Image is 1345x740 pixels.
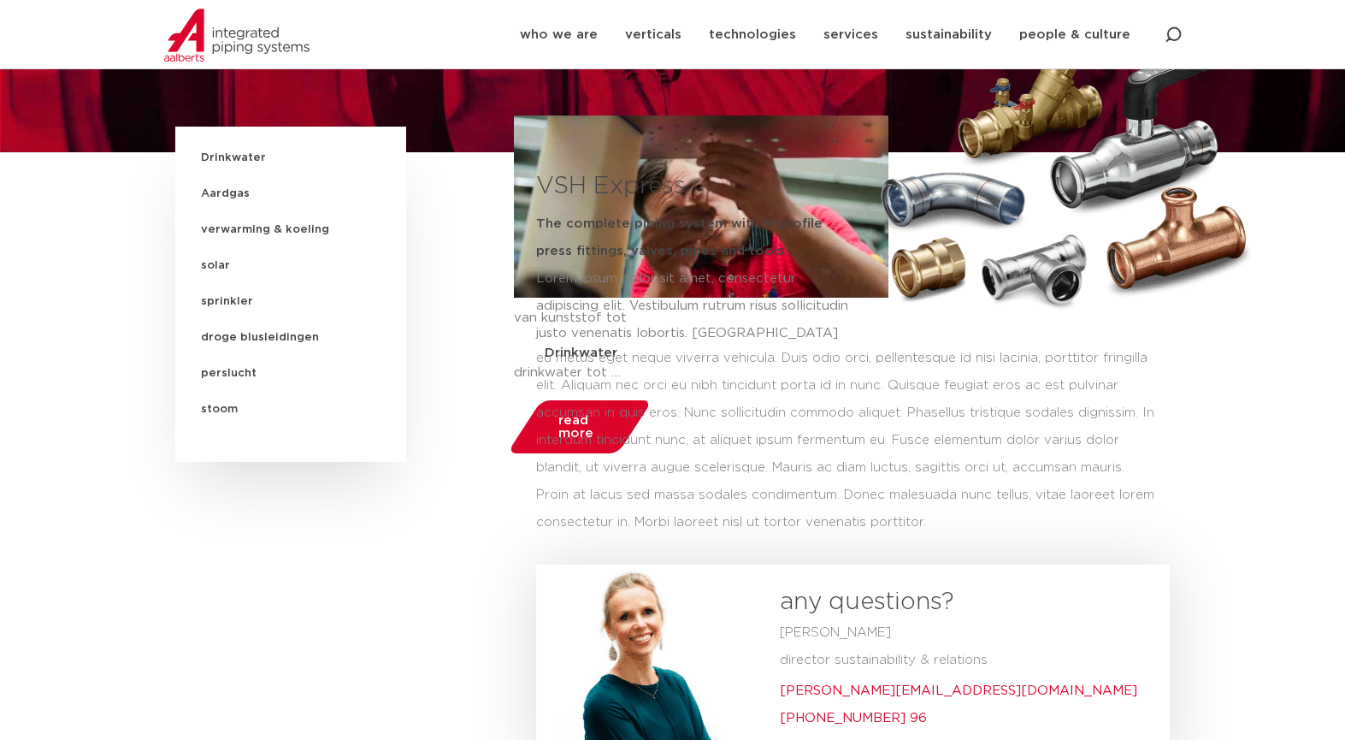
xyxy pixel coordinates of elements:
p: Lorem ipsum dolor sit amet, consectetur adipiscing elit. Vestibulum rutrum risus sollicitudin jus... [536,265,853,347]
span: solar [192,248,389,284]
h5: The complete piping system with M-profile press fittings, valves, pipes and tools. [536,210,853,265]
span: Drinkwater [192,140,389,176]
p: [PERSON_NAME] director sustainability & relations [780,619,1159,674]
h3: VSH Express [536,135,853,204]
span: Aardgas [192,176,389,212]
div: eu metus eget neque viverra vehicula. Duis odio orci, pellentesque id nisi lacinia, porttitor fri... [536,345,1159,536]
span: droge blusleidingen [192,320,389,356]
a: [PERSON_NAME][EMAIL_ADDRESS][DOMAIN_NAME] [780,684,1137,697]
span: sprinkler [192,284,389,320]
span: verwarming & koeling [192,212,389,248]
h3: any questions? [780,585,1159,619]
span: perslucht [192,356,389,392]
a: [PHONE_NUMBER] 96 [780,712,927,725]
span: stoom [192,392,389,428]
